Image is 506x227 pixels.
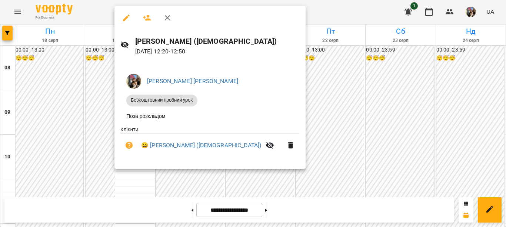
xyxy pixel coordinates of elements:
[147,78,238,85] a: [PERSON_NAME] [PERSON_NAME]
[141,141,261,150] a: 😀 [PERSON_NAME] ([DEMOGRAPHIC_DATA])
[135,36,300,47] h6: [PERSON_NAME] ([DEMOGRAPHIC_DATA])
[126,74,141,89] img: 497ea43cfcb3904c6063eaf45c227171.jpeg
[120,126,300,160] ul: Клієнти
[126,97,197,103] span: Безкоштовний пробний урок
[120,136,138,154] button: Візит ще не сплачено. Додати оплату?
[120,109,300,123] li: Поза розкладом
[135,47,300,56] p: [DATE] 12:20 - 12:50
